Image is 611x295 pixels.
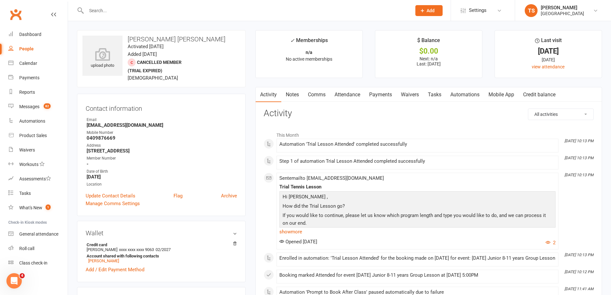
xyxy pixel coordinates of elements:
[84,6,407,15] input: Search...
[19,260,47,265] div: Class check-in
[396,87,423,102] a: Waivers
[290,38,294,44] i: ✓
[423,87,446,102] a: Tasks
[8,56,68,71] a: Calendar
[469,3,487,18] span: Settings
[8,71,68,85] a: Payments
[8,100,68,114] a: Messages 82
[281,193,554,202] p: Hi [PERSON_NAME]
[19,147,35,152] div: Waivers
[525,4,538,17] div: TS
[87,169,237,175] div: Date of Birth
[330,87,365,102] a: Attendance
[381,48,476,55] div: $0.00
[279,159,556,164] div: Step 1 of automation Trial Lesson Attended completed successfully
[86,102,237,112] h3: Contact information
[281,87,303,102] a: Notes
[564,173,593,177] i: [DATE] 10:13 PM
[87,155,237,161] div: Member Number
[8,256,68,270] a: Class kiosk mode
[8,172,68,186] a: Assessments
[46,204,51,210] span: 1
[279,290,556,295] div: Automation 'Prompt to Book After Class' paused automatically due to failure
[87,174,237,180] strong: [DATE]
[87,148,237,154] strong: [STREET_ADDRESS]
[303,87,330,102] a: Comms
[446,87,484,102] a: Automations
[415,5,443,16] button: Add
[279,184,556,190] div: Trial Tennis Lesson
[327,194,328,200] span: ,
[256,87,281,102] a: Activity
[19,32,41,37] div: Dashboard
[87,161,237,167] strong: -
[279,142,556,147] div: Automation 'Trial Lesson Attended' completed successfully
[8,201,68,215] a: What's New1
[546,239,556,247] button: 2
[264,108,594,118] h3: Activity
[44,103,51,109] span: 82
[156,247,171,252] span: 02/2027
[519,87,560,102] a: Credit balance
[8,227,68,241] a: General attendance kiosk mode
[82,36,240,43] h3: [PERSON_NAME] [PERSON_NAME]
[8,241,68,256] a: Roll call
[564,156,593,160] i: [DATE] 10:13 PM
[19,191,31,196] div: Tasks
[174,192,182,200] a: Flag
[87,135,237,141] strong: 0409876669
[128,75,178,81] span: [DEMOGRAPHIC_DATA]
[8,27,68,42] a: Dashboard
[264,128,594,139] li: This Month
[541,5,584,11] div: [PERSON_NAME]
[87,130,237,136] div: Mobile Number
[8,128,68,143] a: Product Sales
[87,181,237,187] div: Location
[417,36,440,48] div: $ Balance
[19,231,58,237] div: General attendance
[279,175,384,181] span: Sent email to [EMAIL_ADDRESS][DOMAIN_NAME]
[86,200,140,207] a: Manage Comms Settings
[87,117,237,123] div: Email
[19,133,47,138] div: Product Sales
[484,87,519,102] a: Mobile App
[8,143,68,157] a: Waivers
[541,11,584,16] div: [GEOGRAPHIC_DATA]
[19,90,35,95] div: Reports
[564,139,593,143] i: [DATE] 10:13 PM
[290,36,328,48] div: Memberships
[19,118,45,124] div: Automations
[88,258,119,263] a: [PERSON_NAME]
[532,64,564,69] a: view attendance
[279,256,556,261] div: Enrolled in automation: 'Trial Lesson Attended' for the booking made on [DATE] for event: [DATE] ...
[19,46,34,51] div: People
[19,176,51,181] div: Assessments
[6,273,22,289] iframe: Intercom live chat
[306,50,312,55] strong: n/a
[87,242,234,247] strong: Credit card
[87,143,237,149] div: Address
[82,48,123,69] div: upload photo
[86,230,237,237] h3: Wallet
[8,114,68,128] a: Automations
[8,6,24,22] a: Clubworx
[535,36,562,48] div: Last visit
[8,85,68,100] a: Reports
[564,253,593,257] i: [DATE] 10:13 PM
[8,186,68,201] a: Tasks
[128,44,164,49] time: Activated [DATE]
[501,48,596,55] div: [DATE]
[221,192,237,200] a: Archive
[564,270,593,274] i: [DATE] 10:12 PM
[381,56,476,66] p: Next: n/a Last: [DATE]
[86,192,135,200] a: Update Contact Details
[128,51,157,57] time: Added [DATE]
[279,227,556,236] a: show more
[20,273,25,278] span: 4
[86,241,237,264] li: [PERSON_NAME]
[279,239,317,245] span: Opened [DATE]
[8,157,68,172] a: Workouts
[427,8,435,13] span: Add
[128,60,182,73] span: Cancelled member (trial expired)
[365,87,396,102] a: Payments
